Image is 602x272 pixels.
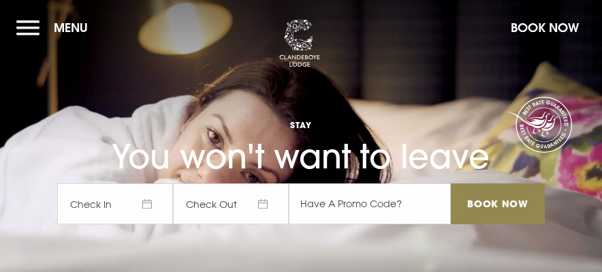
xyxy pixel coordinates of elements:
[57,183,173,224] span: Check In
[57,119,545,130] span: Stay
[451,183,545,224] input: Book Now
[504,13,586,42] button: Book Now
[54,20,88,35] span: Menu
[57,101,545,177] h1: You won't want to leave
[16,13,95,42] button: Menu
[173,183,289,224] span: Check Out
[289,183,451,224] input: Have A Promo Code?
[279,20,320,67] img: Clandeboye Lodge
